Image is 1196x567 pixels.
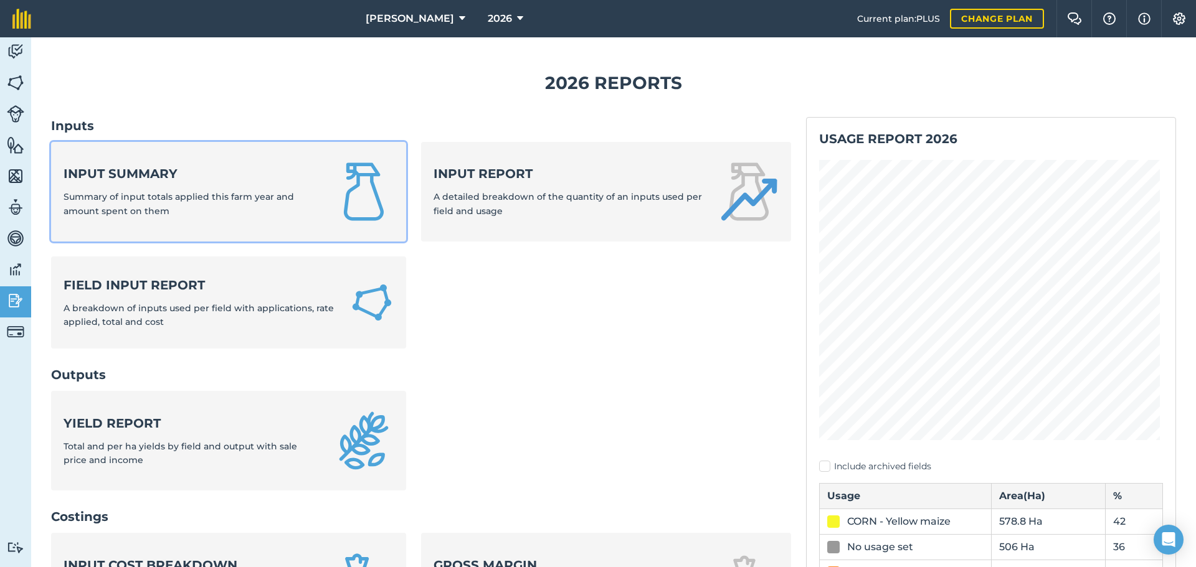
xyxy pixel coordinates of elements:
img: svg+xml;base64,PHN2ZyB4bWxucz0iaHR0cDovL3d3dy53My5vcmcvMjAwMC9zdmciIHdpZHRoPSI1NiIgaGVpZ2h0PSI2MC... [7,167,24,185]
span: 2026 [488,11,512,26]
td: 506 Ha [991,534,1106,560]
strong: Input summary [64,165,319,182]
img: Input summary [334,162,394,222]
img: svg+xml;base64,PD94bWwgdmVyc2lvbj0iMS4wIiBlbmNvZGluZz0idXRmLTgiPz4KPCEtLSBHZW5lcmF0b3I6IEFkb2JlIE... [7,260,24,279]
div: Open Intercom Messenger [1154,525,1184,555]
span: Current plan : PLUS [857,12,940,26]
td: 578.8 Ha [991,508,1106,534]
img: svg+xml;base64,PD94bWwgdmVyc2lvbj0iMS4wIiBlbmNvZGluZz0idXRmLTgiPz4KPCEtLSBHZW5lcmF0b3I6IEFkb2JlIE... [7,198,24,217]
img: fieldmargin Logo [12,9,31,29]
img: svg+xml;base64,PD94bWwgdmVyc2lvbj0iMS4wIiBlbmNvZGluZz0idXRmLTgiPz4KPCEtLSBHZW5lcmF0b3I6IEFkb2JlIE... [7,105,24,123]
span: Total and per ha yields by field and output with sale price and income [64,441,297,466]
label: Include archived fields [819,460,1163,473]
strong: Field Input Report [64,276,335,294]
strong: Yield report [64,415,319,432]
img: svg+xml;base64,PHN2ZyB4bWxucz0iaHR0cDovL3d3dy53My5vcmcvMjAwMC9zdmciIHdpZHRoPSIxNyIgaGVpZ2h0PSIxNy... [1138,11,1151,26]
h2: Inputs [51,117,791,134]
img: svg+xml;base64,PHN2ZyB4bWxucz0iaHR0cDovL3d3dy53My5vcmcvMjAwMC9zdmciIHdpZHRoPSI1NiIgaGVpZ2h0PSI2MC... [7,136,24,154]
img: A cog icon [1172,12,1187,25]
th: % [1106,483,1163,508]
a: Field Input ReportA breakdown of inputs used per field with applications, rate applied, total and... [51,256,406,349]
img: svg+xml;base64,PD94bWwgdmVyc2lvbj0iMS4wIiBlbmNvZGluZz0idXRmLTgiPz4KPCEtLSBHZW5lcmF0b3I6IEFkb2JlIE... [7,541,24,553]
h2: Usage report 2026 [819,130,1163,148]
th: Usage [820,483,992,508]
a: Change plan [950,9,1044,29]
strong: Input report [434,165,704,182]
img: Two speech bubbles overlapping with the left bubble in the forefront [1067,12,1082,25]
span: [PERSON_NAME] [366,11,454,26]
a: Input reportA detailed breakdown of the quantity of an inputs used per field and usage [421,142,791,241]
img: svg+xml;base64,PHN2ZyB4bWxucz0iaHR0cDovL3d3dy53My5vcmcvMjAwMC9zdmciIHdpZHRoPSI1NiIgaGVpZ2h0PSI2MC... [7,73,24,92]
img: svg+xml;base64,PD94bWwgdmVyc2lvbj0iMS4wIiBlbmNvZGluZz0idXRmLTgiPz4KPCEtLSBHZW5lcmF0b3I6IEFkb2JlIE... [7,42,24,61]
a: Input summarySummary of input totals applied this farm year and amount spent on them [51,142,406,241]
img: svg+xml;base64,PD94bWwgdmVyc2lvbj0iMS4wIiBlbmNvZGluZz0idXRmLTgiPz4KPCEtLSBHZW5lcmF0b3I6IEFkb2JlIE... [7,323,24,340]
img: Yield report [334,411,394,471]
h2: Outputs [51,366,791,383]
img: A question mark icon [1102,12,1117,25]
span: A detailed breakdown of the quantity of an inputs used per field and usage [434,191,702,216]
img: svg+xml;base64,PD94bWwgdmVyc2lvbj0iMS4wIiBlbmNvZGluZz0idXRmLTgiPz4KPCEtLSBHZW5lcmF0b3I6IEFkb2JlIE... [7,291,24,310]
a: Yield reportTotal and per ha yields by field and output with sale price and income [51,391,406,490]
div: CORN - Yellow maize [847,514,951,529]
span: Summary of input totals applied this farm year and amount spent on them [64,191,294,216]
th: Area ( Ha ) [991,483,1106,508]
img: Field Input Report [350,279,394,326]
h2: Costings [51,508,791,525]
div: No usage set [847,540,913,555]
img: svg+xml;base64,PD94bWwgdmVyc2lvbj0iMS4wIiBlbmNvZGluZz0idXRmLTgiPz4KPCEtLSBHZW5lcmF0b3I6IEFkb2JlIE... [7,229,24,248]
td: 42 [1106,508,1163,534]
h1: 2026 Reports [51,69,1176,97]
td: 36 [1106,534,1163,560]
span: A breakdown of inputs used per field with applications, rate applied, total and cost [64,302,334,327]
img: Input report [719,162,779,222]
